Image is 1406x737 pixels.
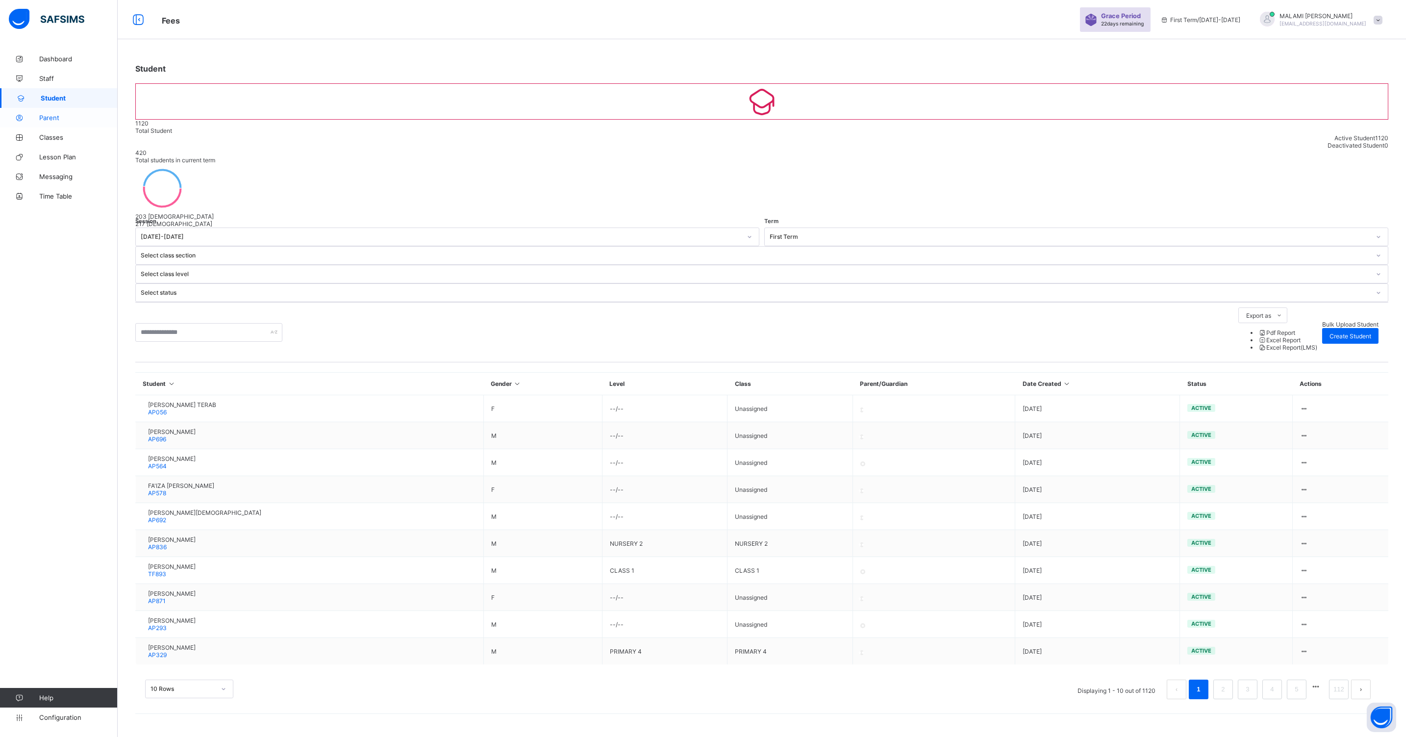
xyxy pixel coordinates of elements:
span: Create Student [1330,332,1371,340]
span: Time Table [39,192,118,200]
i: Sort in Ascending Order [168,380,176,387]
td: [DATE] [1015,638,1180,665]
li: dropdown-list-item-null-1 [1258,336,1317,344]
span: Grace Period [1101,12,1141,20]
li: Displaying 1 - 10 out of 1120 [1070,680,1163,699]
span: FA'IZA [PERSON_NAME] [148,482,214,489]
td: Unassigned [728,476,853,503]
td: [DATE] [1015,395,1180,422]
span: AP836 [148,543,167,551]
span: Lesson Plan [39,153,118,161]
td: M [483,503,602,530]
td: [DATE] [1015,476,1180,503]
td: Unassigned [728,422,853,449]
span: [PERSON_NAME] [148,590,196,597]
span: Configuration [39,713,117,721]
span: [DEMOGRAPHIC_DATA] [148,213,214,220]
div: Select class section [141,252,1370,259]
div: MALAMIMOHAMMED [1250,12,1387,28]
span: AP692 [148,516,166,524]
td: Unassigned [728,395,853,422]
td: M [483,422,602,449]
li: 5 [1287,680,1306,699]
li: 上一页 [1167,680,1186,699]
td: F [483,476,602,503]
td: [DATE] [1015,557,1180,584]
button: prev page [1167,680,1186,699]
td: M [483,611,602,638]
span: 1120 [1375,134,1388,142]
span: active [1191,512,1211,519]
span: [PERSON_NAME] [148,428,196,435]
th: Level [602,373,728,395]
td: CLASS 1 [602,557,728,584]
span: Bulk Upload Student [1322,321,1379,328]
span: [PERSON_NAME] TERAB [148,401,216,408]
span: AP329 [148,651,167,659]
span: [PERSON_NAME] [148,455,196,462]
span: 420 [135,149,147,156]
span: Active Student [1334,134,1375,142]
td: [DATE] [1015,503,1180,530]
span: 0 [1384,142,1388,149]
li: 1 [1189,680,1208,699]
img: sticker-purple.71386a28dfed39d6af7621340158ba97.svg [1085,14,1097,26]
td: M [483,449,602,476]
span: Export as [1246,312,1271,319]
div: Select class level [141,271,1370,278]
span: session/term information [1160,16,1240,24]
td: PRIMARY 4 [728,638,853,665]
span: Deactivated Student [1328,142,1384,149]
span: Classes [39,133,118,141]
span: [PERSON_NAME] [148,563,196,570]
span: [PERSON_NAME][DEMOGRAPHIC_DATA] [148,509,261,516]
span: Help [39,694,117,702]
span: active [1191,458,1211,465]
li: 4 [1262,680,1282,699]
li: dropdown-list-item-null-2 [1258,344,1317,351]
th: Student [136,373,484,395]
td: [DATE] [1015,422,1180,449]
td: M [483,530,602,557]
td: Unassigned [728,503,853,530]
td: Unassigned [728,449,853,476]
td: --/-- [602,422,728,449]
img: safsims [9,9,84,29]
span: MALAMI [PERSON_NAME] [1280,12,1366,20]
li: dropdown-list-item-null-0 [1258,329,1317,336]
span: AP056 [148,408,167,416]
td: F [483,584,602,611]
span: TF893 [148,570,166,578]
td: NURSERY 2 [602,530,728,557]
a: 1 [1194,683,1203,696]
span: 22 days remaining [1101,21,1144,26]
td: NURSERY 2 [728,530,853,557]
td: --/-- [602,476,728,503]
td: Unassigned [728,584,853,611]
li: 3 [1238,680,1257,699]
span: active [1191,593,1211,600]
td: CLASS 1 [728,557,853,584]
span: [PERSON_NAME] [148,536,196,543]
span: active [1191,566,1211,573]
th: Class [728,373,853,395]
a: 4 [1267,683,1277,696]
a: 3 [1243,683,1252,696]
td: [DATE] [1015,449,1180,476]
span: Dashboard [39,55,118,63]
th: Status [1180,373,1293,395]
span: AP871 [148,597,166,605]
span: active [1191,647,1211,654]
th: Actions [1292,373,1388,395]
td: M [483,557,602,584]
span: active [1191,405,1211,411]
div: Total Student [135,127,1388,134]
li: 向后 5 页 [1309,680,1323,693]
li: 2 [1213,680,1233,699]
i: Sort in Ascending Order [513,380,522,387]
span: AP696 [148,435,166,443]
span: 203 [135,213,147,220]
span: Staff [39,75,118,82]
span: Student [41,94,118,102]
span: active [1191,432,1211,438]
